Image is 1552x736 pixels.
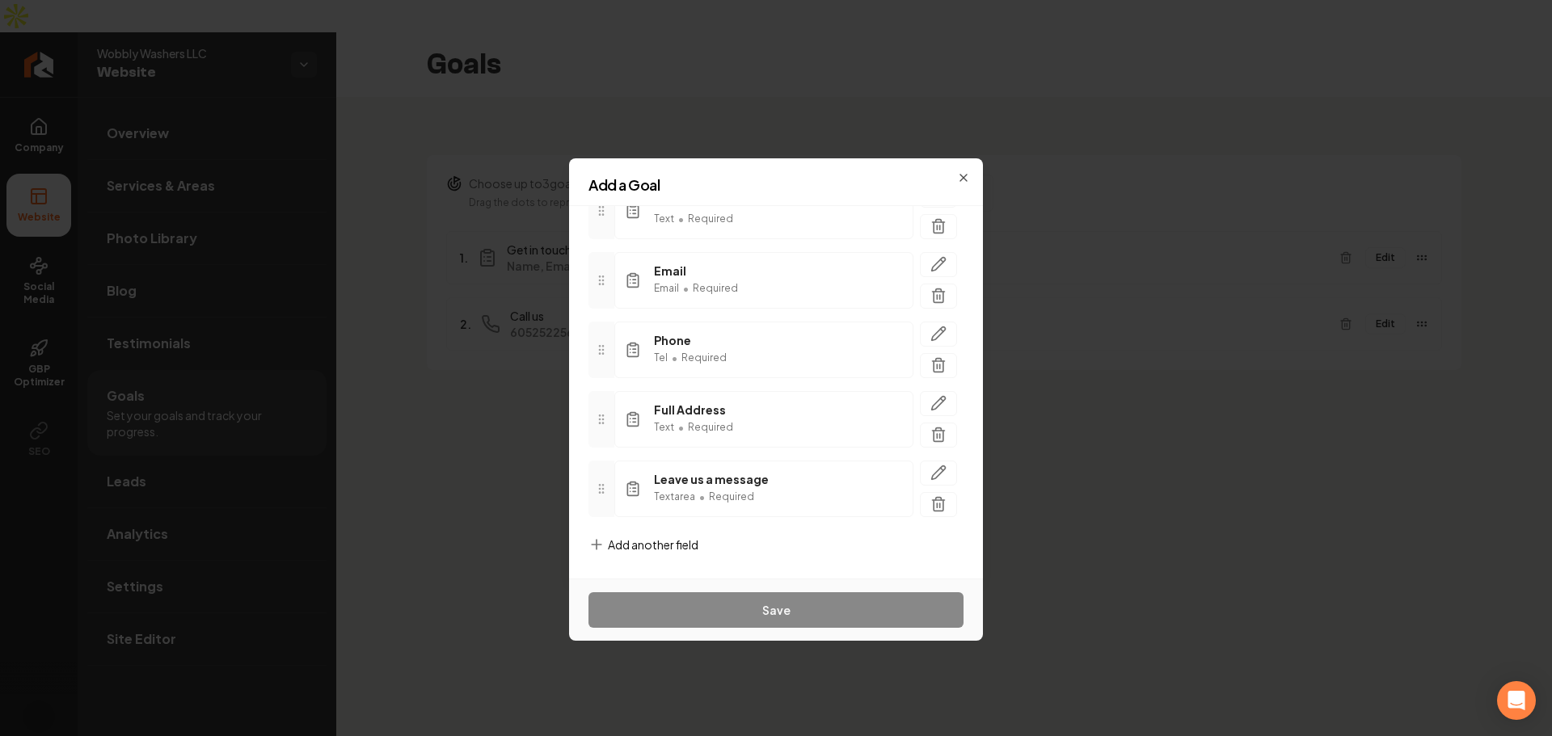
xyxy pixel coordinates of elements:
span: Email [654,263,738,279]
span: Text [654,421,674,434]
span: Text [654,212,674,225]
span: Phone [654,332,727,348]
span: Email [654,282,679,295]
span: Required [709,490,754,503]
span: • [677,418,685,437]
h2: Add a Goal [588,178,964,192]
span: Leave us a message [654,471,769,487]
span: • [671,348,678,368]
span: Required [688,421,733,434]
span: Textarea [654,490,695,503]
span: Tel [654,351,668,364]
span: Required [688,212,733,225]
span: Required [693,282,738,295]
span: • [677,209,685,229]
span: Required [681,351,727,364]
span: Add another field [608,536,698,553]
span: • [682,279,690,298]
span: Full Address [654,402,733,418]
span: • [698,487,706,507]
